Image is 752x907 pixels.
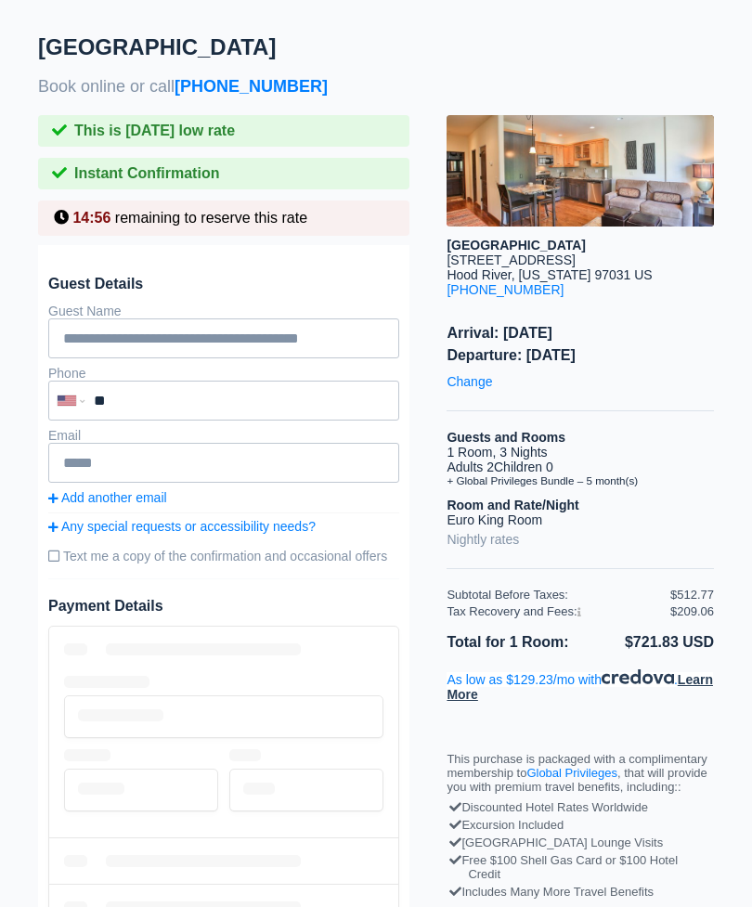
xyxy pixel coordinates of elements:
[451,798,709,816] div: Discounted Hotel Rates Worldwide
[115,210,307,226] span: remaining to reserve this rate
[447,752,714,794] p: This purchase is packaged with a complimentary membership to , that will provide you with premium...
[447,369,492,394] a: Change
[447,672,713,702] a: As low as $129.23/mo with.Learn More
[48,428,81,443] label: Email
[518,267,590,282] span: [US_STATE]
[48,366,85,381] label: Phone
[447,588,670,602] div: Subtotal Before Taxes:
[447,672,713,702] span: As low as $129.23/mo with .
[447,253,714,267] div: [STREET_ADDRESS]
[447,430,565,445] b: Guests and Rooms
[447,238,714,253] div: [GEOGRAPHIC_DATA]
[670,604,714,618] div: $209.06
[526,766,617,780] a: Global Privileges
[447,512,714,527] li: Euro King Room
[594,267,630,282] span: 97031
[175,77,328,96] a: [PHONE_NUMBER]
[580,630,714,654] li: $721.83 USD
[447,604,670,618] div: Tax Recovery and Fees:
[447,445,714,460] li: 1 Room, 3 Nights
[447,672,713,702] span: Learn More
[48,519,399,534] a: Any special requests or accessibility needs?
[447,325,714,342] span: Arrival: [DATE]
[447,115,714,227] img: hotel image
[451,816,709,834] div: Excursion Included
[451,851,709,883] div: Free $100 Shell Gas Card or $100 Hotel Credit
[48,276,399,292] span: Guest Details
[451,834,709,851] div: [GEOGRAPHIC_DATA] Lounge Visits
[447,474,714,486] li: + Global Privileges Bundle – 5 month(s)
[447,527,519,551] a: Nightly rates
[447,498,578,512] b: Room and Rate/Night
[48,304,122,318] label: Guest Name
[447,267,514,282] span: Hood River,
[38,77,328,97] span: Book online or call
[50,382,89,419] div: United States: +1
[38,158,409,189] div: Instant Confirmation
[451,883,709,901] div: Includes Many More Travel Benefits
[634,267,652,282] span: US
[494,460,553,474] span: Children 0
[447,347,714,364] span: Departure: [DATE]
[447,630,580,654] li: Total for 1 Room:
[72,210,110,226] span: 14:56
[447,460,714,474] li: Adults 2
[670,588,714,602] div: $512.77
[38,34,616,60] h1: [GEOGRAPHIC_DATA]
[48,490,399,505] a: Add another email
[447,282,564,297] a: [PHONE_NUMBER]
[48,598,163,614] span: Payment Details
[48,541,399,571] label: Text me a copy of the confirmation and occasional offers
[38,115,409,147] div: This is [DATE] low rate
